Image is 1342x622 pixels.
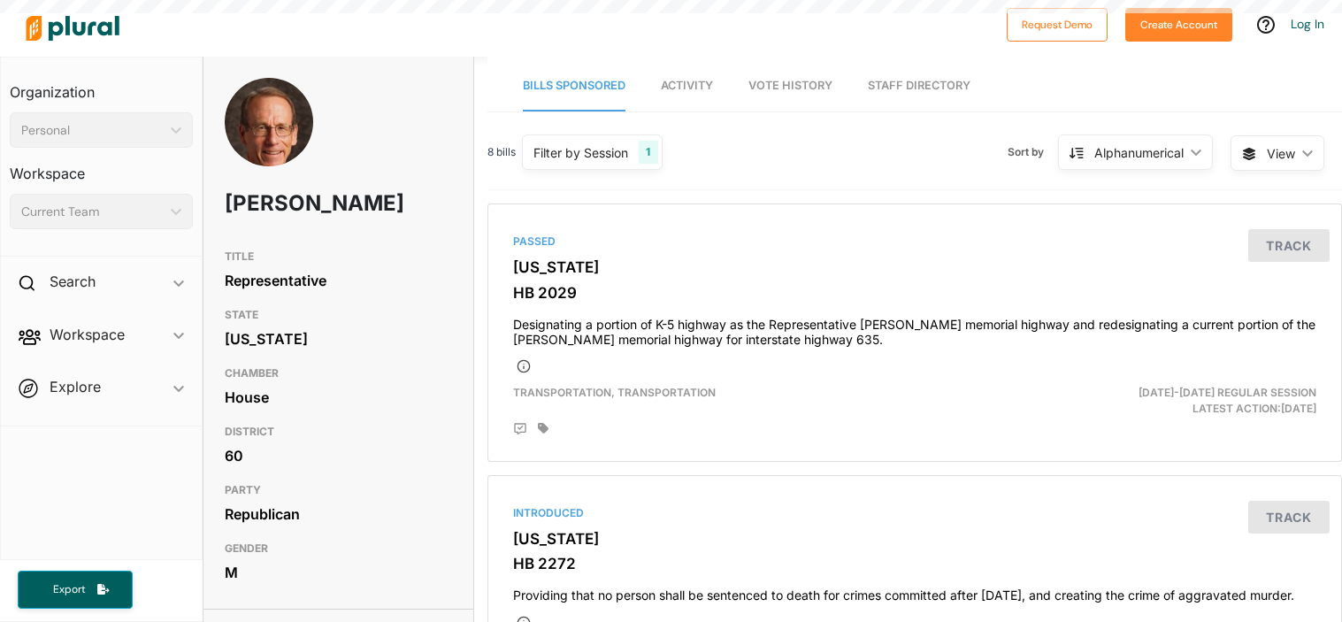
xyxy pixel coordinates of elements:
[225,384,452,411] div: House
[225,480,452,501] h3: PARTY
[1125,14,1232,33] a: Create Account
[1248,229,1330,262] button: Track
[10,66,193,105] h3: Organization
[661,79,713,92] span: Activity
[1008,144,1058,160] span: Sort by
[533,143,628,162] div: Filter by Session
[661,61,713,111] a: Activity
[41,582,97,597] span: Export
[225,538,452,559] h3: GENDER
[513,386,716,399] span: Transportation, Transportation
[513,530,1316,548] h3: [US_STATE]
[225,326,452,352] div: [US_STATE]
[487,144,516,160] span: 8 bills
[1139,386,1316,399] span: [DATE]-[DATE] Regular Session
[1094,143,1184,162] div: Alphanumerical
[748,61,832,111] a: Vote History
[513,580,1316,603] h4: Providing that no person shall be sentenced to death for crimes committed after [DATE], and creat...
[748,79,832,92] span: Vote History
[225,501,452,527] div: Republican
[1291,16,1324,32] a: Log In
[639,141,657,164] div: 1
[513,422,527,436] div: Add Position Statement
[10,148,193,187] h3: Workspace
[513,309,1316,348] h4: Designating a portion of K-5 highway as the Representative [PERSON_NAME] memorial highway and red...
[225,177,361,230] h1: [PERSON_NAME]
[225,421,452,442] h3: DISTRICT
[513,258,1316,276] h3: [US_STATE]
[225,246,452,267] h3: TITLE
[523,61,625,111] a: Bills Sponsored
[513,555,1316,572] h3: HB 2272
[1007,8,1108,42] button: Request Demo
[1007,14,1108,33] a: Request Demo
[523,79,625,92] span: Bills Sponsored
[513,505,1316,521] div: Introduced
[225,442,452,469] div: 60
[50,272,96,291] h2: Search
[21,203,164,221] div: Current Team
[225,304,452,326] h3: STATE
[225,78,313,207] img: Headshot of Mark Schreiber
[225,363,452,384] h3: CHAMBER
[21,121,164,140] div: Personal
[1125,8,1232,42] button: Create Account
[225,267,452,294] div: Representative
[538,422,548,434] div: Add tags
[1267,144,1295,163] span: View
[1053,385,1330,417] div: Latest Action: [DATE]
[18,571,133,609] button: Export
[868,61,970,111] a: Staff Directory
[513,234,1316,250] div: Passed
[1248,501,1330,534] button: Track
[513,284,1316,302] h3: HB 2029
[225,559,452,586] div: M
